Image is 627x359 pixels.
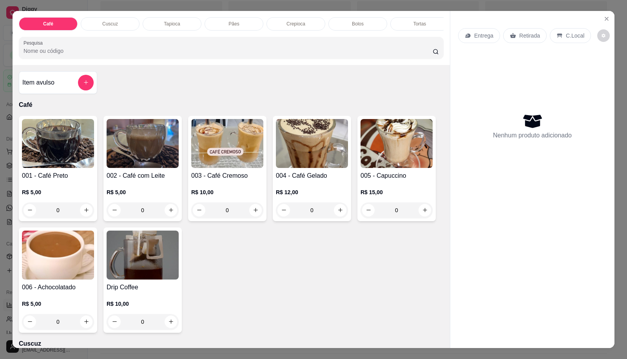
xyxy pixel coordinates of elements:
[107,171,179,180] h4: 002 - Café com Leite
[107,188,179,196] p: R$ 5,00
[566,32,584,40] p: C.Local
[22,119,94,168] img: product-image
[78,75,94,90] button: add-separate-item
[107,300,179,308] p: R$ 10,00
[24,47,433,55] input: Pesquisa
[24,40,45,46] label: Pesquisa
[43,21,53,27] p: Café
[352,21,364,27] p: Bolos
[597,29,610,42] button: decrease-product-quantity
[19,100,444,110] p: Café
[228,21,239,27] p: Pães
[22,231,94,280] img: product-image
[191,171,263,180] h4: 003 - Café Cremoso
[22,283,94,292] h4: 006 - Achocolatado
[361,188,433,196] p: R$ 15,00
[413,21,426,27] p: Tortas
[191,119,263,168] img: product-image
[191,188,263,196] p: R$ 10,00
[22,171,94,180] h4: 001 - Café Preto
[519,32,540,40] p: Retirada
[493,131,572,140] p: Nenhum produto adicionado
[474,32,493,40] p: Entrega
[276,188,348,196] p: R$ 12,00
[107,119,179,168] img: product-image
[277,204,290,216] button: decrease-product-quantity
[361,119,433,168] img: product-image
[108,316,121,328] button: decrease-product-quantity
[193,204,205,216] button: decrease-product-quantity
[22,78,54,87] h4: Item avulso
[361,171,433,180] h4: 005 - Capuccino
[249,204,262,216] button: increase-product-quantity
[334,204,346,216] button: increase-product-quantity
[276,119,348,168] img: product-image
[276,171,348,180] h4: 004 - Café Gelado
[164,21,180,27] p: Tapioca
[286,21,305,27] p: Crepioca
[600,13,613,25] button: Close
[19,339,444,348] p: Cuscuz
[107,231,179,280] img: product-image
[22,188,94,196] p: R$ 5,00
[107,283,179,292] h4: Drip Coffee
[165,316,177,328] button: increase-product-quantity
[22,300,94,308] p: R$ 5,00
[102,21,118,27] p: Cuscuz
